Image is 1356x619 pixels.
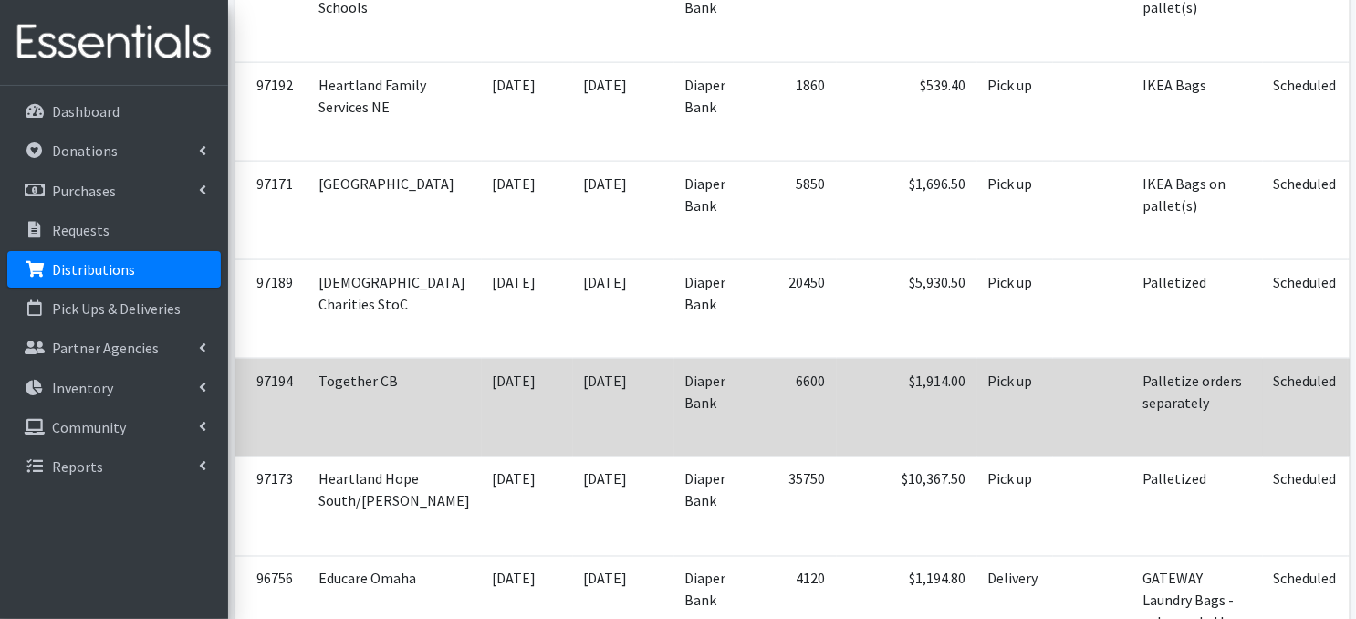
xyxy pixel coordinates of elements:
[573,62,674,161] td: [DATE]
[977,359,1053,457] td: Pick up
[1132,62,1263,161] td: IKEA Bags
[674,161,767,259] td: Diaper Bank
[7,448,221,485] a: Reports
[308,359,482,457] td: Together CB
[837,457,977,556] td: $10,367.50
[674,359,767,457] td: Diaper Bank
[977,161,1053,259] td: Pick up
[482,259,573,358] td: [DATE]
[52,418,126,436] p: Community
[235,359,308,457] td: 97194
[837,62,977,161] td: $539.40
[7,370,221,406] a: Inventory
[7,251,221,288] a: Distributions
[235,161,308,259] td: 97171
[7,409,221,446] a: Community
[674,457,767,556] td: Diaper Bank
[1132,259,1263,358] td: Palletized
[482,161,573,259] td: [DATE]
[837,359,977,457] td: $1,914.00
[308,259,482,358] td: [DEMOGRAPHIC_DATA] Charities StoC
[1132,359,1263,457] td: Palletize orders separately
[1263,259,1348,358] td: Scheduled
[235,259,308,358] td: 97189
[977,259,1053,358] td: Pick up
[52,339,159,357] p: Partner Agencies
[1263,359,1348,457] td: Scheduled
[7,132,221,169] a: Donations
[52,221,110,239] p: Requests
[767,457,837,556] td: 35750
[7,173,221,209] a: Purchases
[674,62,767,161] td: Diaper Bank
[308,161,482,259] td: [GEOGRAPHIC_DATA]
[235,62,308,161] td: 97192
[308,457,482,556] td: Heartland Hope South/[PERSON_NAME]
[1132,161,1263,259] td: IKEA Bags on pallet(s)
[573,259,674,358] td: [DATE]
[52,299,181,318] p: Pick Ups & Deliveries
[573,457,674,556] td: [DATE]
[837,161,977,259] td: $1,696.50
[52,102,120,121] p: Dashboard
[482,359,573,457] td: [DATE]
[482,457,573,556] td: [DATE]
[674,259,767,358] td: Diaper Bank
[52,379,113,397] p: Inventory
[52,182,116,200] p: Purchases
[1263,161,1348,259] td: Scheduled
[52,142,118,160] p: Donations
[573,359,674,457] td: [DATE]
[52,457,103,476] p: Reports
[235,457,308,556] td: 97173
[1132,457,1263,556] td: Palletized
[7,93,221,130] a: Dashboard
[1263,62,1348,161] td: Scheduled
[977,457,1053,556] td: Pick up
[52,260,135,278] p: Distributions
[482,62,573,161] td: [DATE]
[308,62,482,161] td: Heartland Family Services NE
[1263,457,1348,556] td: Scheduled
[7,212,221,248] a: Requests
[573,161,674,259] td: [DATE]
[767,259,837,358] td: 20450
[7,12,221,73] img: HumanEssentials
[767,161,837,259] td: 5850
[7,330,221,366] a: Partner Agencies
[767,359,837,457] td: 6600
[977,62,1053,161] td: Pick up
[7,290,221,327] a: Pick Ups & Deliveries
[837,259,977,358] td: $5,930.50
[767,62,837,161] td: 1860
